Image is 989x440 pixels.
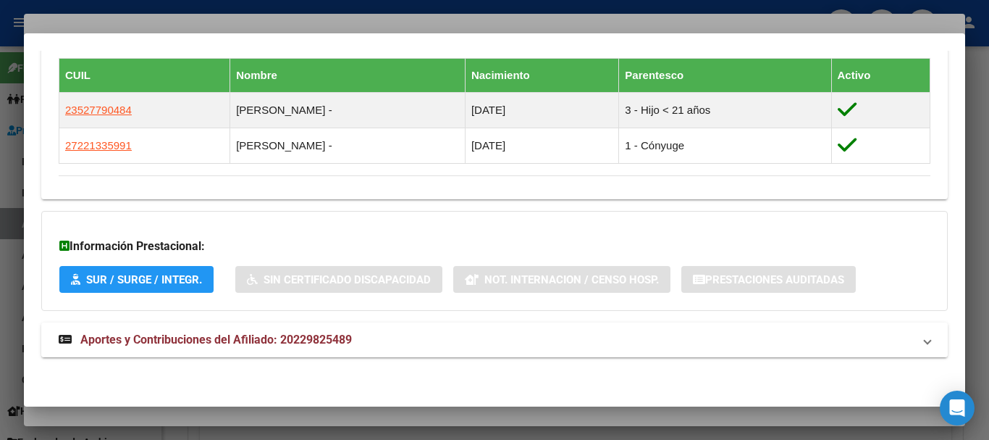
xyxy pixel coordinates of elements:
th: Parentesco [619,58,831,92]
button: Not. Internacion / Censo Hosp. [453,266,670,293]
td: 3 - Hijo < 21 años [619,92,831,128]
span: 23527790484 [65,104,132,116]
td: [PERSON_NAME] - [230,92,466,128]
div: Open Intercom Messenger [940,391,975,426]
span: Prestaciones Auditadas [705,273,844,286]
span: Not. Internacion / Censo Hosp. [484,273,659,286]
button: SUR / SURGE / INTEGR. [59,266,214,293]
th: Nombre [230,58,466,92]
button: Prestaciones Auditadas [681,266,856,293]
span: Aportes y Contribuciones del Afiliado: 20229825489 [80,333,352,346]
td: [DATE] [465,128,618,163]
th: Activo [831,58,930,92]
td: [DATE] [465,92,618,128]
span: Sin Certificado Discapacidad [264,273,431,286]
button: Sin Certificado Discapacidad [235,266,442,293]
td: [PERSON_NAME] - [230,128,466,163]
h3: Información Prestacional: [59,238,930,255]
td: 1 - Cónyuge [619,128,831,163]
mat-expansion-panel-header: Aportes y Contribuciones del Afiliado: 20229825489 [41,323,948,357]
th: CUIL [59,58,230,92]
span: 27221335991 [65,139,132,151]
th: Nacimiento [465,58,618,92]
span: SUR / SURGE / INTEGR. [86,273,202,286]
